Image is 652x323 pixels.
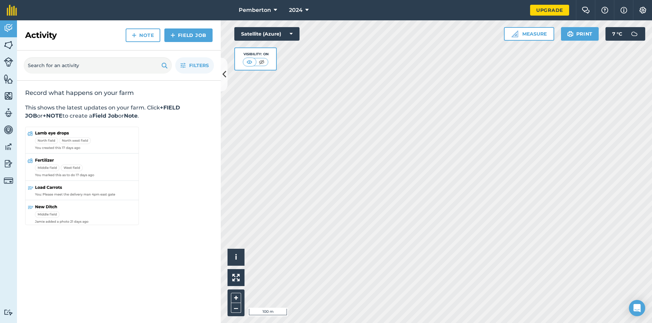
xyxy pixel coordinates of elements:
[25,89,213,97] h2: Record what happens on your farm
[601,7,609,14] img: A question mark icon
[629,300,645,316] div: Open Intercom Messenger
[231,293,241,303] button: +
[582,7,590,14] img: Two speech bubbles overlapping with the left bubble in the forefront
[4,309,13,316] img: svg+xml;base64,PD94bWwgdmVyc2lvbj0iMS4wIiBlbmNvZGluZz0idXRmLTgiPz4KPCEtLSBHZW5lcmF0b3I6IEFkb2JlIE...
[612,27,622,41] span: 7 ° C
[4,159,13,169] img: svg+xml;base64,PD94bWwgdmVyc2lvbj0iMS4wIiBlbmNvZGluZz0idXRmLTgiPz4KPCEtLSBHZW5lcmF0b3I6IEFkb2JlIE...
[189,62,209,69] span: Filters
[4,142,13,152] img: svg+xml;base64,PD94bWwgdmVyc2lvbj0iMS4wIiBlbmNvZGluZz0idXRmLTgiPz4KPCEtLSBHZW5lcmF0b3I6IEFkb2JlIE...
[289,6,303,14] span: 2024
[4,91,13,101] img: svg+xml;base64,PHN2ZyB4bWxucz0iaHR0cDovL3d3dy53My5vcmcvMjAwMC9zdmciIHdpZHRoPSI1NiIgaGVpZ2h0PSI2MC...
[232,274,240,281] img: Four arrows, one pointing top left, one top right, one bottom right and the last bottom left
[4,125,13,135] img: svg+xml;base64,PD94bWwgdmVyc2lvbj0iMS4wIiBlbmNvZGluZz0idXRmLTgiPz4KPCEtLSBHZW5lcmF0b3I6IEFkb2JlIE...
[4,108,13,118] img: svg+xml;base64,PD94bWwgdmVyc2lvbj0iMS4wIiBlbmNvZGluZz0idXRmLTgiPz4KPCEtLSBHZW5lcmF0b3I6IEFkb2JlIE...
[530,5,569,16] a: Upgrade
[257,59,266,65] img: svg+xml;base64,PHN2ZyB4bWxucz0iaHR0cDovL3d3dy53My5vcmcvMjAwMC9zdmciIHdpZHRoPSI1MCIgaGVpZ2h0PSI0MC...
[164,28,213,42] a: Field Job
[235,253,237,261] span: i
[4,40,13,50] img: svg+xml;base64,PHN2ZyB4bWxucz0iaHR0cDovL3d3dy53My5vcmcvMjAwMC9zdmciIHdpZHRoPSI1NiIgaGVpZ2h0PSI2MC...
[170,31,175,39] img: svg+xml;base64,PHN2ZyB4bWxucz0iaHR0cDovL3d3dy53My5vcmcvMjAwMC9zdmciIHdpZHRoPSIxNCIgaGVpZ2h0PSIyNC...
[161,61,168,69] img: svg+xml;base64,PHN2ZyB4bWxucz0iaHR0cDovL3d3dy53My5vcmcvMjAwMC9zdmciIHdpZHRoPSIxOSIgaGVpZ2h0PSIyNC...
[124,113,138,119] strong: Note
[243,52,269,57] div: Visibility: On
[25,30,57,41] h2: Activity
[126,28,160,42] a: Note
[25,104,213,120] p: This shows the latest updates on your farm. Click or to create a or .
[234,27,300,41] button: Satellite (Azure)
[228,249,244,266] button: i
[4,23,13,33] img: svg+xml;base64,PD94bWwgdmVyc2lvbj0iMS4wIiBlbmNvZGluZz0idXRmLTgiPz4KPCEtLSBHZW5lcmF0b3I6IEFkb2JlIE...
[4,74,13,84] img: svg+xml;base64,PHN2ZyB4bWxucz0iaHR0cDovL3d3dy53My5vcmcvMjAwMC9zdmciIHdpZHRoPSI1NiIgaGVpZ2h0PSI2MC...
[231,303,241,313] button: –
[7,5,17,16] img: fieldmargin Logo
[92,113,118,119] strong: Field Job
[620,6,627,14] img: svg+xml;base64,PHN2ZyB4bWxucz0iaHR0cDovL3d3dy53My5vcmcvMjAwMC9zdmciIHdpZHRoPSIxNyIgaGVpZ2h0PSIxNy...
[605,27,645,41] button: 7 °C
[239,6,271,14] span: Pemberton
[639,7,647,14] img: A cog icon
[561,27,599,41] button: Print
[4,176,13,185] img: svg+xml;base64,PD94bWwgdmVyc2lvbj0iMS4wIiBlbmNvZGluZz0idXRmLTgiPz4KPCEtLSBHZW5lcmF0b3I6IEFkb2JlIE...
[43,113,62,119] strong: +NOTE
[245,59,254,65] img: svg+xml;base64,PHN2ZyB4bWxucz0iaHR0cDovL3d3dy53My5vcmcvMjAwMC9zdmciIHdpZHRoPSI1MCIgaGVpZ2h0PSI0MC...
[4,57,13,67] img: svg+xml;base64,PD94bWwgdmVyc2lvbj0iMS4wIiBlbmNvZGluZz0idXRmLTgiPz4KPCEtLSBHZW5lcmF0b3I6IEFkb2JlIE...
[511,31,518,37] img: Ruler icon
[132,31,137,39] img: svg+xml;base64,PHN2ZyB4bWxucz0iaHR0cDovL3d3dy53My5vcmcvMjAwMC9zdmciIHdpZHRoPSIxNCIgaGVpZ2h0PSIyNC...
[24,57,172,74] input: Search for an activity
[175,57,214,74] button: Filters
[567,30,574,38] img: svg+xml;base64,PHN2ZyB4bWxucz0iaHR0cDovL3d3dy53My5vcmcvMjAwMC9zdmciIHdpZHRoPSIxOSIgaGVpZ2h0PSIyNC...
[628,27,641,41] img: svg+xml;base64,PD94bWwgdmVyc2lvbj0iMS4wIiBlbmNvZGluZz0idXRmLTgiPz4KPCEtLSBHZW5lcmF0b3I6IEFkb2JlIE...
[504,27,554,41] button: Measure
